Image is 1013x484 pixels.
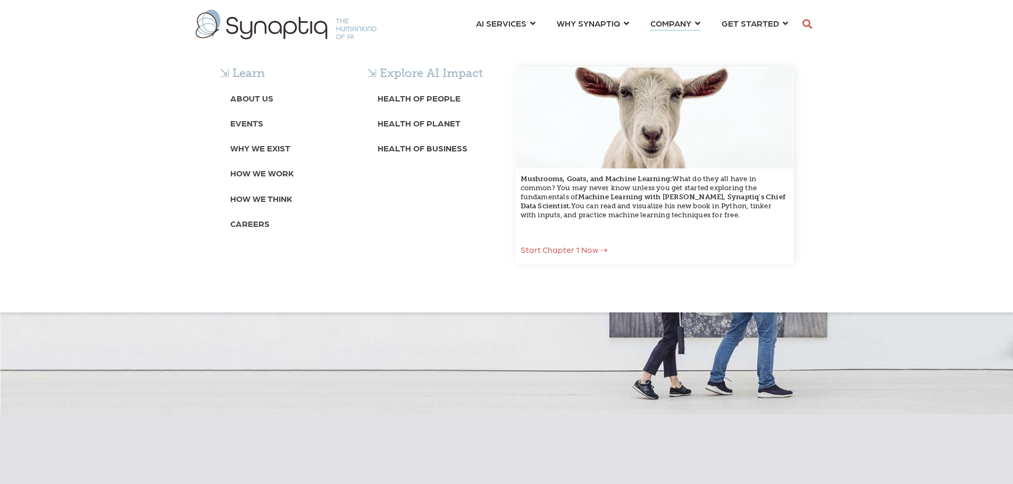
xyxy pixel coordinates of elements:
nav: menu [465,5,799,44]
span: AI SERVICES [476,16,526,30]
img: synaptiq logo-1 [196,10,376,39]
span: WHY SYNAPTIQ [557,16,620,30]
a: WHY SYNAPTIQ [557,13,629,33]
span: COMPANY [650,16,691,30]
a: AI SERVICES [476,13,535,33]
a: COMPANY [650,13,700,33]
span: GET STARTED [722,16,779,30]
a: GET STARTED [722,13,788,33]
